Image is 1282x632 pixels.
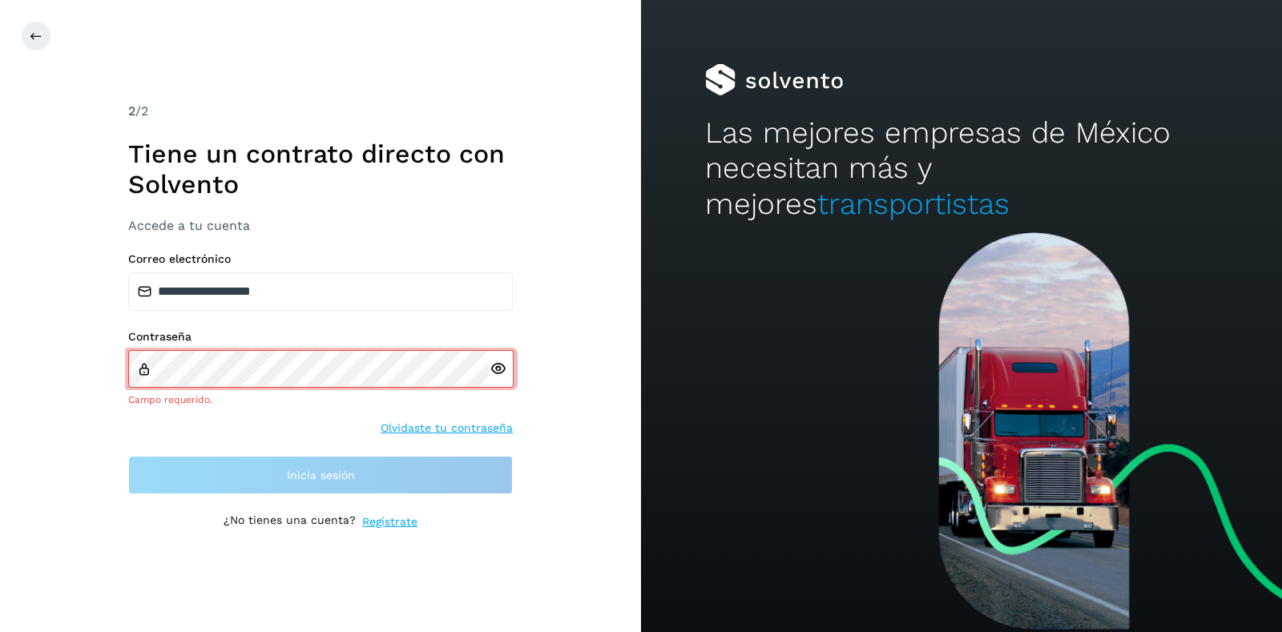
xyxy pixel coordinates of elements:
a: Olvidaste tu contraseña [381,420,513,437]
h1: Tiene un contrato directo con Solvento [128,139,513,200]
a: Regístrate [362,513,417,530]
h3: Accede a tu cuenta [128,218,513,233]
span: 2 [128,103,135,119]
label: Contraseña [128,330,513,344]
div: Campo requerido. [128,392,513,407]
span: transportistas [817,187,1010,221]
label: Correo electrónico [128,252,513,266]
button: Inicia sesión [128,456,513,494]
h2: Las mejores empresas de México necesitan más y mejores [705,115,1218,222]
span: Inicia sesión [287,469,355,481]
p: ¿No tienes una cuenta? [224,513,356,530]
div: /2 [128,102,513,121]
